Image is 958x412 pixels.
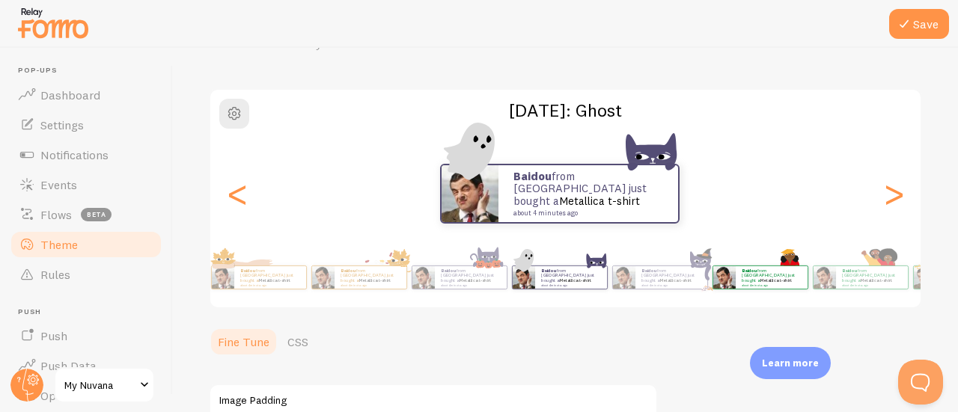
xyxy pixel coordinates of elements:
[40,267,70,282] span: Rules
[228,140,246,247] div: Previous slide
[209,327,278,357] a: Fine Tune
[460,277,492,283] a: Metallica t-shirt
[541,283,599,286] small: about 4 minutes ago
[240,268,255,274] strong: Baidou
[660,277,692,283] a: Metallica t-shirt
[18,66,163,76] span: Pop-ups
[341,268,356,274] strong: Baidou
[641,283,700,286] small: about 4 minutes ago
[18,307,163,317] span: Push
[278,327,317,357] a: CSS
[9,140,163,170] a: Notifications
[64,376,135,394] span: My Nuvana
[441,268,501,286] p: from [GEOGRAPHIC_DATA] just bought a
[341,283,399,286] small: about 4 minutes ago
[9,321,163,351] a: Push
[212,266,234,289] img: Fomo
[914,266,936,289] img: Fomo
[613,266,635,289] img: Fomo
[40,237,78,252] span: Theme
[513,209,659,217] small: about 4 minutes ago
[842,268,857,274] strong: Baidou
[762,356,819,370] p: Learn more
[861,277,893,283] a: Metallica t-shirt
[441,283,499,286] small: about 4 minutes ago
[9,200,163,230] a: Flows beta
[513,266,535,289] img: Fomo
[219,394,647,408] label: Image Padding
[40,358,97,373] span: Push Data
[40,117,84,132] span: Settings
[9,170,163,200] a: Events
[842,283,900,286] small: about 4 minutes ago
[814,266,836,289] img: Fomo
[541,268,556,274] strong: Baidou
[9,259,163,289] a: Rules
[16,4,91,42] img: fomo-relay-logo-orange.svg
[760,277,793,283] a: Metallica t-shirt
[641,268,701,286] p: from [GEOGRAPHIC_DATA] just bought a
[559,194,640,208] a: Metallica t-shirt
[40,328,67,343] span: Push
[898,360,943,405] iframe: Help Scout Beacon - Open
[40,147,109,162] span: Notifications
[9,80,163,110] a: Dashboard
[240,268,300,286] p: from [GEOGRAPHIC_DATA] just bought a
[742,283,800,286] small: about 4 minutes ago
[54,367,155,403] a: My Nuvana
[341,268,400,286] p: from [GEOGRAPHIC_DATA] just bought a
[713,266,736,289] img: Fomo
[9,230,163,259] a: Theme
[742,268,802,286] p: from [GEOGRAPHIC_DATA] just bought a
[742,268,757,274] strong: Baidou
[9,351,163,381] a: Push Data
[885,140,903,247] div: Next slide
[513,170,663,217] p: from [GEOGRAPHIC_DATA] just bought a
[560,277,592,283] a: Metallica t-shirt
[750,347,831,379] div: Learn more
[40,207,72,222] span: Flows
[842,268,902,286] p: from [GEOGRAPHIC_DATA] just bought a
[259,277,291,283] a: Metallica t-shirt
[40,177,77,192] span: Events
[513,169,552,183] strong: Baidou
[412,266,435,289] img: Fomo
[442,165,498,222] img: Fomo
[641,268,656,274] strong: Baidou
[81,208,112,221] span: beta
[312,266,335,289] img: Fomo
[541,268,601,286] p: from [GEOGRAPHIC_DATA] just bought a
[9,110,163,140] a: Settings
[40,87,100,102] span: Dashboard
[210,99,921,122] h2: [DATE]: Ghost
[441,268,456,274] strong: Baidou
[240,283,299,286] small: about 4 minutes ago
[359,277,391,283] a: Metallica t-shirt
